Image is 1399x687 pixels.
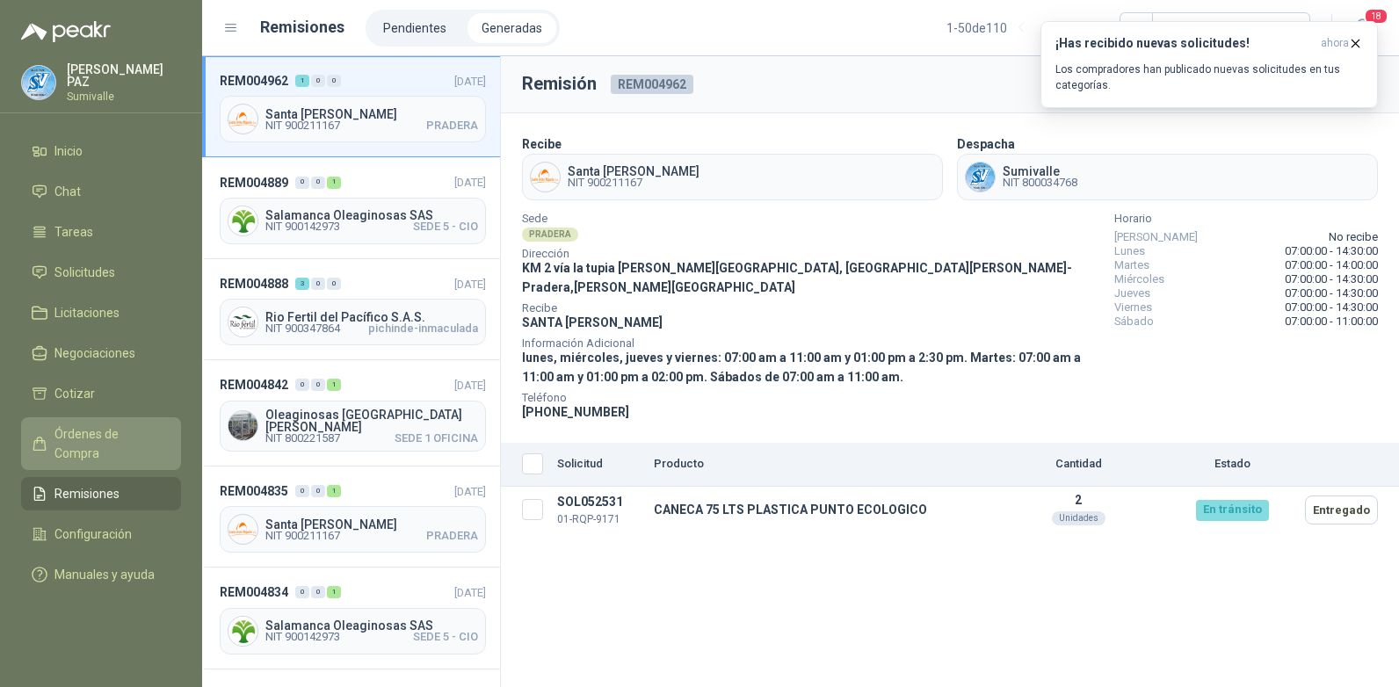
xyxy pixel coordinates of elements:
[265,323,340,334] span: NIT 900347864
[202,259,500,360] a: REM004888300[DATE] Company LogoRio Fertil del Pacífico S.A.S.NIT 900347864pichinde-inmaculada
[395,433,478,444] span: SEDE 1 OFICINA
[228,617,257,646] img: Company Logo
[265,209,478,221] span: Salamanca Oleaginosas SAS
[1114,315,1154,329] span: Sábado
[220,173,288,192] span: REM004889
[1114,244,1145,258] span: Lunes
[265,632,340,642] span: NIT 900142973
[454,278,486,291] span: [DATE]
[54,141,83,161] span: Inicio
[1003,177,1077,188] span: NIT 800034768
[311,485,325,497] div: 0
[21,256,181,289] a: Solicitudes
[54,182,81,201] span: Chat
[21,21,111,42] img: Logo peakr
[413,632,478,642] span: SEDE 5 - CIO
[265,120,340,131] span: NIT 900211167
[531,163,560,192] img: Company Logo
[265,409,478,433] span: Oleaginosas [GEOGRAPHIC_DATA][PERSON_NAME]
[295,177,309,189] div: 0
[21,215,181,249] a: Tareas
[522,394,1100,402] span: Teléfono
[568,165,699,177] span: Santa [PERSON_NAME]
[21,377,181,410] a: Cotizar
[1040,21,1378,108] button: ¡Has recibido nuevas solicitudes!ahora Los compradores han publicado nuevas solicitudes en tus ca...
[1055,61,1363,93] p: Los compradores han publicado nuevas solicitudes en tus categorías.
[311,379,325,391] div: 0
[1114,286,1150,300] span: Jueves
[522,214,1100,223] span: Sede
[21,477,181,510] a: Remisiones
[550,487,647,533] td: SOL052531
[1364,8,1388,25] span: 18
[522,405,629,419] span: [PHONE_NUMBER]
[426,120,478,131] span: PRADERA
[311,586,325,598] div: 0
[454,485,486,498] span: [DATE]
[202,56,500,157] a: REM004962100[DATE] Company LogoSanta [PERSON_NAME]NIT 900211167PRADERA
[522,351,1081,384] span: lunes, miércoles, jueves y viernes: 07:00 am a 11:00 am y 01:00 pm a 2:30 pm. Martes: 07:00 am a ...
[54,424,164,463] span: Órdenes de Compra
[311,75,325,87] div: 0
[454,379,486,392] span: [DATE]
[454,176,486,189] span: [DATE]
[295,586,309,598] div: 0
[54,565,155,584] span: Manuales y ayuda
[568,177,699,188] span: NIT 900211167
[21,417,181,470] a: Órdenes de Compra
[54,484,120,503] span: Remisiones
[311,278,325,290] div: 0
[295,75,309,87] div: 1
[21,336,181,370] a: Negociaciones
[228,105,257,134] img: Company Logo
[54,343,135,363] span: Negociaciones
[311,177,325,189] div: 0
[220,481,288,501] span: REM004835
[1196,500,1269,521] div: En tránsito
[295,485,309,497] div: 0
[327,379,341,391] div: 1
[327,75,341,87] div: 0
[1166,443,1298,487] th: Estado
[522,137,562,151] b: Recibe
[522,261,1072,294] span: KM 2 vía la tupia [PERSON_NAME][GEOGRAPHIC_DATA], [GEOGRAPHIC_DATA][PERSON_NAME] - Pradera , [PER...
[1285,286,1378,300] span: 07:00:00 - 14:30:00
[522,228,578,242] div: PRADERA
[550,443,647,487] th: Solicitud
[265,531,340,541] span: NIT 900211167
[966,163,995,192] img: Company Logo
[67,63,181,88] p: [PERSON_NAME] PAZ
[22,66,55,99] img: Company Logo
[21,296,181,329] a: Licitaciones
[220,375,288,394] span: REM004842
[426,531,478,541] span: PRADERA
[1114,272,1164,286] span: Miércoles
[997,493,1159,507] p: 2
[1003,165,1077,177] span: Sumivalle
[1166,487,1298,533] td: En tránsito
[1114,214,1378,223] span: Horario
[1285,300,1378,315] span: 07:00:00 - 14:30:00
[522,249,1100,258] span: Dirección
[454,586,486,599] span: [DATE]
[413,221,478,232] span: SEDE 5 - CIO
[501,443,550,487] th: Seleccionar/deseleccionar
[957,137,1015,151] b: Despacha
[1346,12,1378,44] button: 18
[468,13,556,43] a: Generadas
[220,274,288,293] span: REM004888
[265,108,478,120] span: Santa [PERSON_NAME]
[54,303,120,322] span: Licitaciones
[54,263,115,282] span: Solicitudes
[611,75,693,94] span: REM004962
[1285,315,1378,329] span: 07:00:00 - 11:00:00
[1285,258,1378,272] span: 07:00:00 - 14:00:00
[1114,300,1152,315] span: Viernes
[54,524,132,544] span: Configuración
[260,15,344,40] h1: Remisiones
[522,304,1100,313] span: Recibe
[1052,511,1105,525] div: Unidades
[265,433,340,444] span: NIT 800221587
[228,307,257,336] img: Company Logo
